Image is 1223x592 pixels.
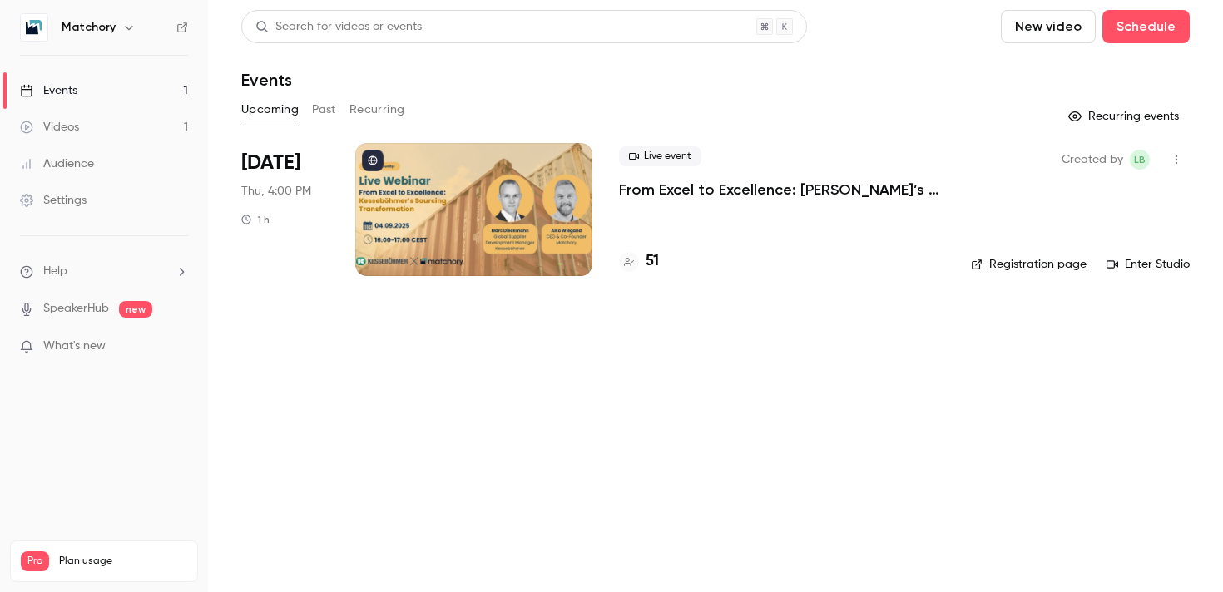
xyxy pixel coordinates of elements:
button: Upcoming [241,96,299,123]
span: What's new [43,338,106,355]
a: 51 [619,250,659,273]
span: Plan usage [59,555,187,568]
h1: Events [241,70,292,90]
span: Laura Banciu [1130,150,1150,170]
span: Live event [619,146,701,166]
img: Matchory [21,14,47,41]
div: Audience [20,155,94,172]
span: Help [43,263,67,280]
button: New video [1001,10,1096,43]
div: Sep 4 Thu, 4:00 PM (Europe/Berlin) [241,143,329,276]
span: LB [1134,150,1146,170]
li: help-dropdown-opener [20,263,188,280]
span: Created by [1062,150,1123,170]
div: Videos [20,119,79,136]
a: Enter Studio [1107,256,1190,273]
a: From Excel to Excellence: [PERSON_NAME]’s Sourcing Transformation [619,180,944,200]
h6: Matchory [62,19,116,36]
span: Pro [21,551,49,571]
span: [DATE] [241,150,300,176]
button: Recurring [349,96,405,123]
a: SpeakerHub [43,300,109,318]
h4: 51 [646,250,659,273]
span: Thu, 4:00 PM [241,183,311,200]
div: Settings [20,192,87,209]
a: Registration page [971,256,1087,273]
button: Schedule [1102,10,1190,43]
div: 1 h [241,213,270,226]
span: new [119,301,152,318]
button: Past [312,96,336,123]
div: Events [20,82,77,99]
div: Search for videos or events [255,18,422,36]
button: Recurring events [1061,103,1190,130]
